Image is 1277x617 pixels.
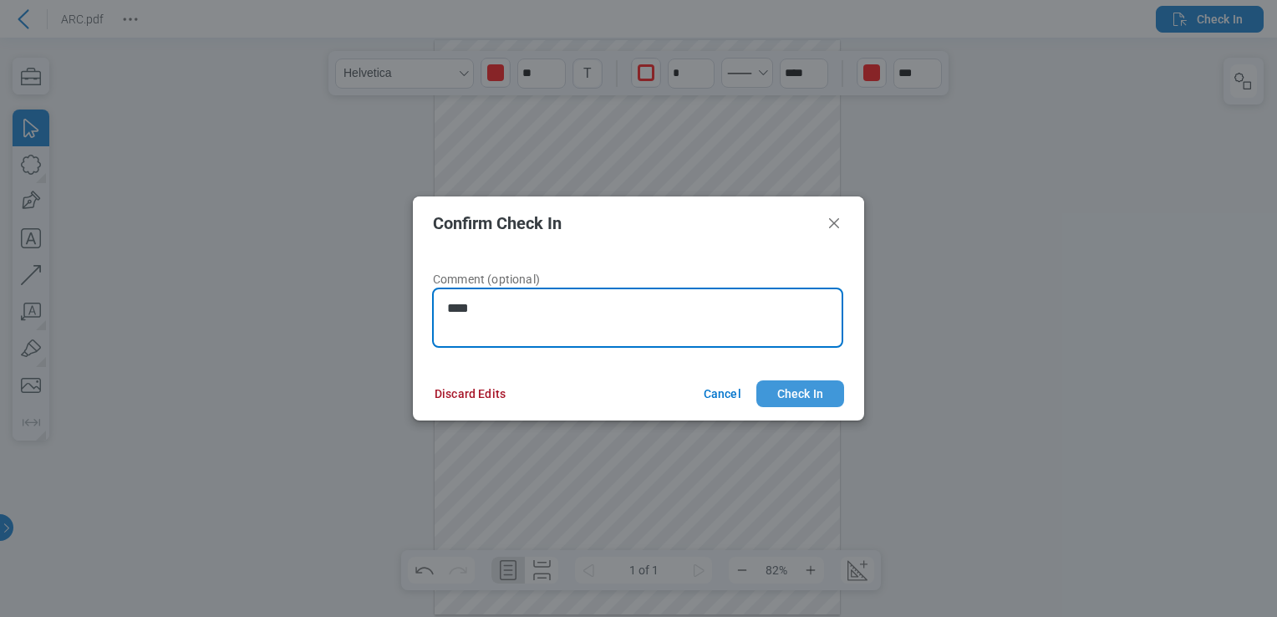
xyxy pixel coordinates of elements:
[433,273,540,286] span: Comment (optional)
[415,380,526,407] button: Discard Edits
[433,214,817,232] h2: Confirm Check In
[824,213,844,233] button: Close
[684,380,756,407] button: Cancel
[756,380,844,407] button: Check In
